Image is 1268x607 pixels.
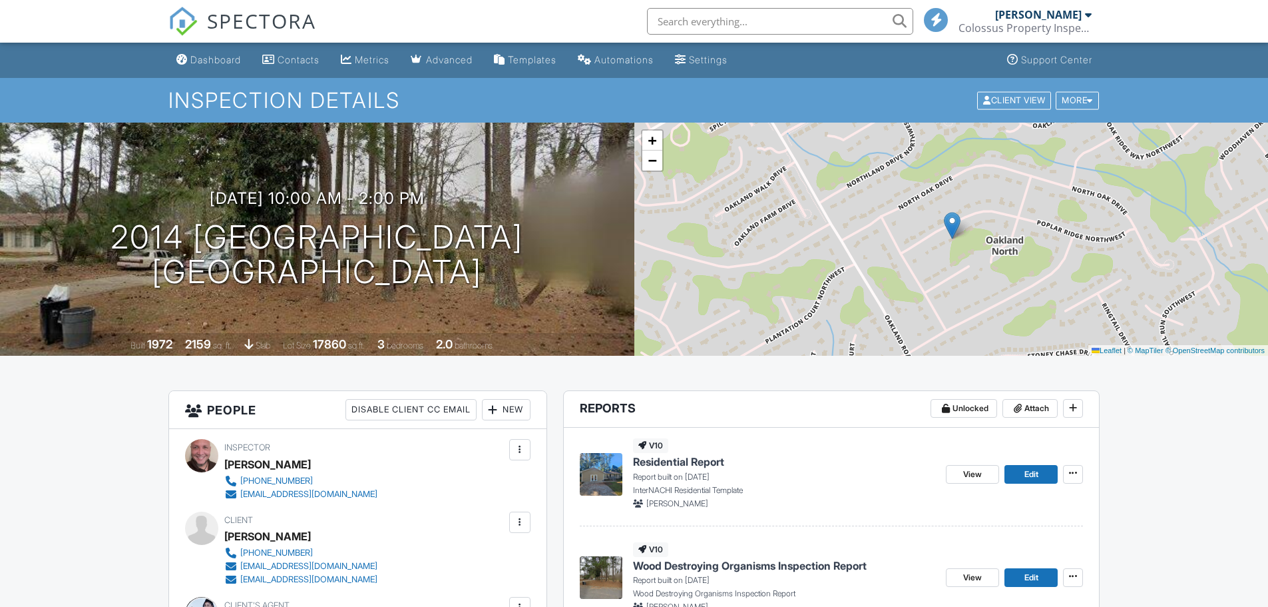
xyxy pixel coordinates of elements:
span: Inspector [224,442,270,452]
div: Advanced [426,54,473,65]
div: New [482,399,530,420]
div: [EMAIL_ADDRESS][DOMAIN_NAME] [240,574,377,585]
a: [EMAIL_ADDRESS][DOMAIN_NAME] [224,573,377,586]
a: Support Center [1002,48,1098,73]
div: Client View [977,91,1051,109]
img: Marker [944,212,960,239]
a: © MapTiler [1128,346,1163,354]
span: SPECTORA [207,7,316,35]
div: Settings [689,54,728,65]
span: slab [256,340,270,350]
span: sq. ft. [213,340,232,350]
h3: [DATE] 10:00 am - 2:00 pm [210,189,425,207]
div: 1972 [147,337,172,351]
div: Metrics [355,54,389,65]
span: Client [224,515,253,525]
a: Metrics [335,48,395,73]
h1: Inspection Details [168,89,1100,112]
a: © OpenStreetMap contributors [1165,346,1265,354]
div: [EMAIL_ADDRESS][DOMAIN_NAME] [240,489,377,500]
div: Disable Client CC Email [345,399,477,420]
div: 2159 [185,337,211,351]
div: 3 [377,337,385,351]
div: [PERSON_NAME] [224,454,311,474]
a: Advanced [405,48,478,73]
div: 2.0 [436,337,453,351]
div: More [1056,91,1099,109]
a: [EMAIL_ADDRESS][DOMAIN_NAME] [224,488,377,501]
a: Zoom out [642,151,662,171]
span: Built [130,340,145,350]
h1: 2014 [GEOGRAPHIC_DATA] [GEOGRAPHIC_DATA] [110,220,523,291]
div: Contacts [278,54,319,65]
a: Dashboard [171,48,246,73]
input: Search everything... [647,8,913,35]
div: Colossus Property Inspections, LLC [958,21,1092,35]
a: [PHONE_NUMBER] [224,546,377,560]
div: Dashboard [190,54,241,65]
a: [PHONE_NUMBER] [224,474,377,488]
div: [PHONE_NUMBER] [240,476,313,486]
span: + [648,132,656,149]
h3: People [169,391,546,429]
div: [PHONE_NUMBER] [240,548,313,558]
a: Contacts [257,48,325,73]
a: Settings [670,48,733,73]
a: Templates [489,48,562,73]
span: bedrooms [387,340,423,350]
span: | [1124,346,1126,354]
div: [PERSON_NAME] [995,8,1082,21]
a: Client View [976,95,1054,105]
div: Automations [594,54,654,65]
div: 17860 [313,337,346,351]
span: − [648,152,656,169]
div: Templates [508,54,556,65]
a: Automations (Basic) [572,48,659,73]
a: Leaflet [1092,346,1122,354]
a: [EMAIL_ADDRESS][DOMAIN_NAME] [224,560,377,573]
div: Support Center [1021,54,1092,65]
span: bathrooms [455,340,493,350]
img: The Best Home Inspection Software - Spectora [168,7,198,36]
a: SPECTORA [168,18,316,46]
span: Lot Size [283,340,311,350]
div: [PERSON_NAME] [224,526,311,546]
span: sq.ft. [348,340,365,350]
a: Zoom in [642,131,662,151]
div: [EMAIL_ADDRESS][DOMAIN_NAME] [240,561,377,572]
